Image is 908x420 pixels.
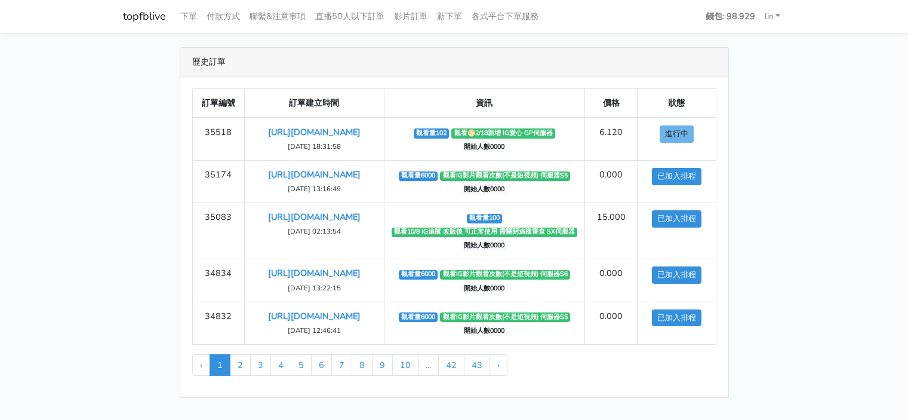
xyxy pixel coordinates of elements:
td: 35174 [192,161,245,203]
a: 43 [464,354,490,376]
strong: 錢包: 98.929 [706,10,755,22]
a: 2 [230,354,251,376]
a: [URL][DOMAIN_NAME] [268,168,361,180]
td: 35518 [192,118,245,161]
span: 開始人數0000 [461,185,507,195]
small: [DATE] 13:22:15 [288,283,341,293]
span: 開始人數0000 [461,143,507,152]
small: [DATE] 02:13:54 [288,226,341,236]
button: 已加入排程 [652,309,701,327]
li: « Previous [192,354,210,376]
td: 6.120 [585,118,638,161]
span: 觀看10/8 IG追蹤 改版後 可正常使用 需關閉追蹤審查 SX伺服器 [392,228,578,237]
a: 8 [352,354,373,376]
td: 35083 [192,203,245,259]
span: 觀看量102 [414,128,450,138]
span: 觀看IG影片觀看次數(不是短視頻) 伺服器S6 [440,270,570,280]
a: 付款方式 [202,5,245,28]
th: 狀態 [637,89,716,118]
td: 15.000 [585,203,638,259]
a: 10 [392,354,418,376]
span: 觀看量6000 [399,270,438,280]
a: topfblive [123,5,166,28]
span: 1 [210,354,230,376]
button: 進行中 [660,125,694,143]
span: 開始人數0000 [461,241,507,251]
td: 0.000 [585,259,638,302]
a: 各式平台下單服務 [467,5,543,28]
td: 0.000 [585,161,638,203]
a: 4 [270,354,291,376]
a: [URL][DOMAIN_NAME] [268,126,361,138]
span: 開始人數0000 [461,326,507,336]
button: 已加入排程 [652,210,701,228]
a: [URL][DOMAIN_NAME] [268,267,361,279]
span: 觀看IG影片觀看次數(不是短視頻) 伺服器S5 [440,312,570,322]
a: [URL][DOMAIN_NAME] [268,211,361,223]
a: 3 [250,354,271,376]
a: 5 [291,354,312,376]
a: 聯繫&注意事項 [245,5,310,28]
a: 下單 [176,5,202,28]
td: 34832 [192,302,245,344]
div: 歷史訂單 [180,48,728,76]
span: 開始人數0000 [461,284,507,293]
a: Next » [490,354,507,376]
a: 9 [372,354,393,376]
small: [DATE] 13:16:49 [288,184,341,194]
span: 觀看量6000 [399,171,438,181]
button: 已加入排程 [652,266,701,284]
td: 0.000 [585,302,638,344]
a: 42 [438,354,464,376]
a: 6 [311,354,332,376]
span: 觀看量100 [467,214,503,223]
span: 觀看量6000 [399,312,438,322]
a: lin [760,5,786,28]
a: 新下單 [432,5,467,28]
th: 資訊 [384,89,585,118]
a: [URL][DOMAIN_NAME] [268,310,361,322]
td: 34834 [192,259,245,302]
small: [DATE] 12:46:41 [288,326,341,335]
a: 錢包: 98.929 [701,5,760,28]
a: 7 [331,354,352,376]
th: 訂單建立時間 [245,89,384,118]
span: 觀看IG影片觀看次數(不是短視頻) 伺服器S5 [440,171,570,181]
span: 觀看🌕2/18新增 IG愛心 GP伺服器 [451,128,555,138]
th: 價格 [585,89,638,118]
th: 訂單編號 [192,89,245,118]
a: 影片訂單 [389,5,432,28]
small: [DATE] 18:31:58 [288,142,341,151]
button: 已加入排程 [652,168,701,185]
a: 直播50人以下訂單 [310,5,389,28]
